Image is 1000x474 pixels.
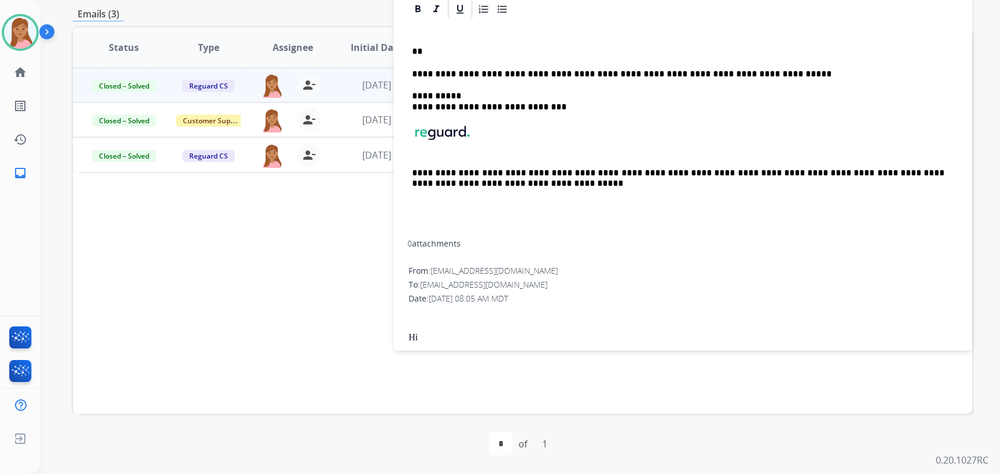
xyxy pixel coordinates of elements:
img: agent-avatar [260,144,284,168]
mat-icon: inbox [13,166,27,180]
p: 0.20.1027RC [936,453,988,467]
span: Initial Date [351,41,403,54]
div: Ordered List [475,1,492,18]
mat-icon: home [13,65,27,79]
mat-icon: person_remove [302,148,316,162]
div: To: [409,279,957,291]
div: From: [409,265,957,277]
span: Type [198,41,219,54]
span: [EMAIL_ADDRESS][DOMAIN_NAME] [431,265,558,276]
div: Italic [428,1,445,18]
div: of [519,437,527,451]
mat-icon: history [13,133,27,146]
div: Date: [409,293,957,304]
div: Bullet List [494,1,511,18]
img: agent-avatar [260,74,284,98]
span: [DATE] 08:05 AM MDT [429,293,508,304]
span: [DATE] [362,149,391,161]
div: 1 [533,432,557,455]
span: Closed – Solved [92,115,156,127]
p: Hi [409,332,957,343]
span: Reguard CS [182,80,235,92]
p: Emails (3) [73,7,124,21]
span: [EMAIL_ADDRESS][DOMAIN_NAME] [420,279,547,290]
span: [DATE] [362,79,391,91]
div: Underline [451,1,469,18]
span: Closed – Solved [92,150,156,162]
span: Status [109,41,139,54]
mat-icon: person_remove [302,113,316,127]
div: Bold [409,1,427,18]
mat-icon: person_remove [302,78,316,92]
div: attachments [407,238,461,249]
span: 0 [407,238,412,249]
span: Assignee [273,41,313,54]
span: [DATE] [362,113,391,126]
span: Reguard CS [182,150,235,162]
span: Closed – Solved [92,80,156,92]
mat-icon: list_alt [13,99,27,113]
img: avatar [4,16,36,49]
span: Customer Support [176,115,251,127]
img: agent-avatar [260,108,284,133]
